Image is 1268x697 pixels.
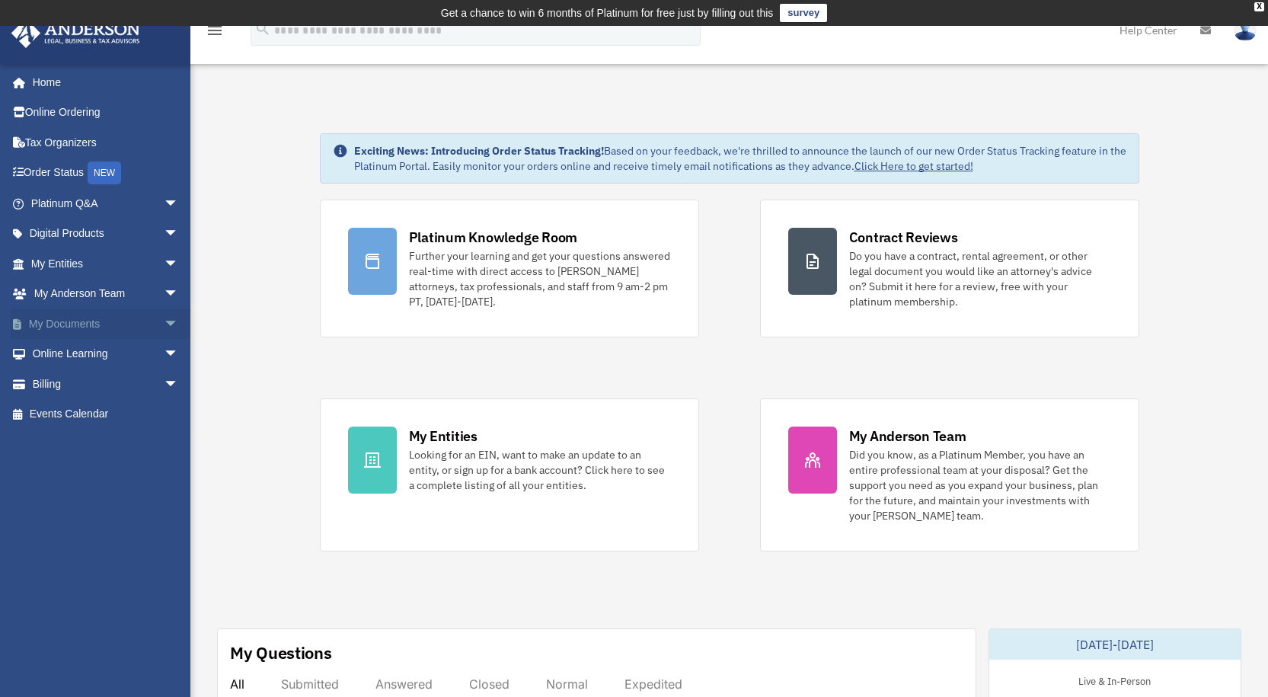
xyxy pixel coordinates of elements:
i: search [254,21,271,37]
a: Online Learningarrow_drop_down [11,339,202,369]
span: arrow_drop_down [164,219,194,250]
a: Online Ordering [11,98,202,128]
a: Platinum Q&Aarrow_drop_down [11,188,202,219]
a: My Anderson Team Did you know, as a Platinum Member, you have an entire professional team at your... [760,398,1139,552]
div: Contract Reviews [849,228,958,247]
div: [DATE]-[DATE] [989,629,1241,660]
a: Contract Reviews Do you have a contract, rental agreement, or other legal document you would like... [760,200,1139,337]
a: Billingarrow_drop_down [11,369,202,399]
div: Normal [546,676,588,692]
a: Events Calendar [11,399,202,430]
img: User Pic [1234,19,1257,41]
div: Live & In-Person [1066,672,1163,688]
div: My Entities [409,427,477,446]
div: My Anderson Team [849,427,966,446]
div: Closed [469,676,509,692]
img: Anderson Advisors Platinum Portal [7,18,145,48]
a: Click Here to get started! [854,159,973,173]
div: Did you know, as a Platinum Member, you have an entire professional team at your disposal? Get th... [849,447,1111,523]
a: Platinum Knowledge Room Further your learning and get your questions answered real-time with dire... [320,200,699,337]
div: All [230,676,244,692]
a: My Documentsarrow_drop_down [11,309,202,339]
a: survey [780,4,827,22]
span: arrow_drop_down [164,339,194,370]
div: Submitted [281,676,339,692]
a: Digital Productsarrow_drop_down [11,219,202,249]
div: Do you have a contract, rental agreement, or other legal document you would like an attorney's ad... [849,248,1111,309]
div: Answered [375,676,433,692]
i: menu [206,21,224,40]
a: Tax Organizers [11,127,202,158]
div: Expedited [624,676,682,692]
div: My Questions [230,641,332,664]
div: close [1254,2,1264,11]
span: arrow_drop_down [164,369,194,400]
a: My Anderson Teamarrow_drop_down [11,279,202,309]
div: Further your learning and get your questions answered real-time with direct access to [PERSON_NAM... [409,248,671,309]
div: Looking for an EIN, want to make an update to an entity, or sign up for a bank account? Click her... [409,447,671,493]
div: Get a chance to win 6 months of Platinum for free just by filling out this [441,4,774,22]
span: arrow_drop_down [164,309,194,340]
div: Platinum Knowledge Room [409,228,578,247]
strong: Exciting News: Introducing Order Status Tracking! [354,144,604,158]
span: arrow_drop_down [164,188,194,219]
a: My Entitiesarrow_drop_down [11,248,202,279]
span: arrow_drop_down [164,248,194,280]
a: My Entities Looking for an EIN, want to make an update to an entity, or sign up for a bank accoun... [320,398,699,552]
div: NEW [88,161,121,184]
a: Home [11,67,194,98]
span: arrow_drop_down [164,279,194,310]
div: Based on your feedback, we're thrilled to announce the launch of our new Order Status Tracking fe... [354,143,1126,174]
a: menu [206,27,224,40]
a: Order StatusNEW [11,158,202,189]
